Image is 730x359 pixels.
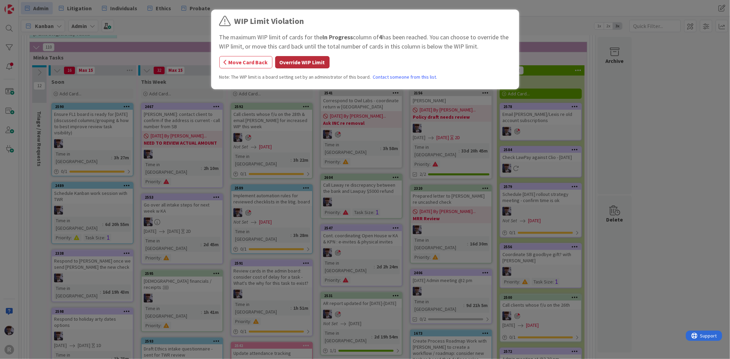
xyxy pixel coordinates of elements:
div: The maximum WIP limit of cards for the column of has been reached. You can choose to override the... [219,32,511,51]
b: 4 [379,33,383,41]
button: Move Card Back [219,56,272,68]
span: Support [14,1,31,9]
a: Contact someone from this list. [373,74,437,81]
div: Note: The WIP limit is a board setting set by an administrator of this board. [219,74,511,81]
div: WIP Limit Violation [234,15,304,27]
button: Override WIP Limit [275,56,330,68]
b: In Progress [323,33,353,41]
